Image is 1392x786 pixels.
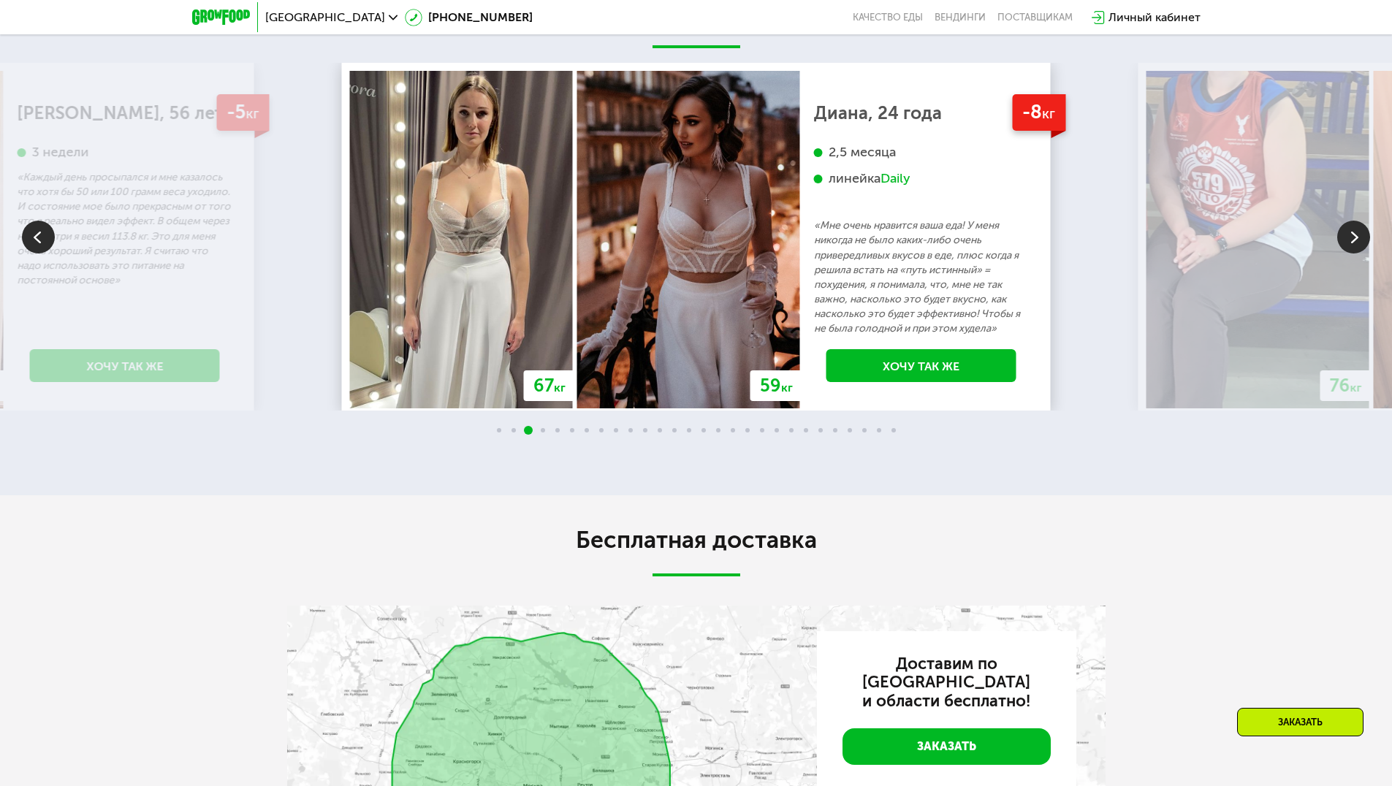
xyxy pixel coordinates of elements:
div: -5 [216,94,269,131]
span: кг [781,381,793,394]
span: кг [246,105,259,122]
div: 67 [524,370,575,401]
a: Вендинги [935,12,986,23]
h3: Доставим по [GEOGRAPHIC_DATA] и области бесплатно! [843,655,1051,711]
div: Личный кабинет [1108,9,1201,26]
div: Диана, 24 года [814,106,1029,121]
a: [PHONE_NUMBER] [405,9,533,26]
img: Slide right [1337,221,1370,253]
div: 2,5 месяца [814,144,1029,161]
div: 59 [750,370,802,401]
div: поставщикам [997,12,1073,23]
div: Заказать [1237,708,1364,736]
a: Хочу так же [826,349,1016,382]
span: кг [1042,105,1055,122]
div: Daily [881,170,910,187]
div: -8 [1012,94,1065,131]
div: линейка [814,170,1029,187]
div: [PERSON_NAME], 56 лет [18,106,232,121]
img: Slide left [22,221,55,253]
span: кг [554,381,566,394]
span: [GEOGRAPHIC_DATA] [265,12,385,23]
a: Качество еды [853,12,923,23]
div: 3 недели [18,144,232,161]
p: «Мне очень нравится ваша еда! У меня никогда не было каких-либо очень привередливых вкусов в еде,... [814,218,1029,335]
a: Заказать [843,728,1051,765]
p: «Каждый день просыпался и мне казалось что хотя бы 50 или 100 грамм веса уходило. И состояние мое... [18,170,232,287]
a: Хочу так же [30,349,220,382]
div: 76 [1320,370,1372,401]
h2: Бесплатная доставка [287,525,1106,554]
span: кг [1350,381,1362,394]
